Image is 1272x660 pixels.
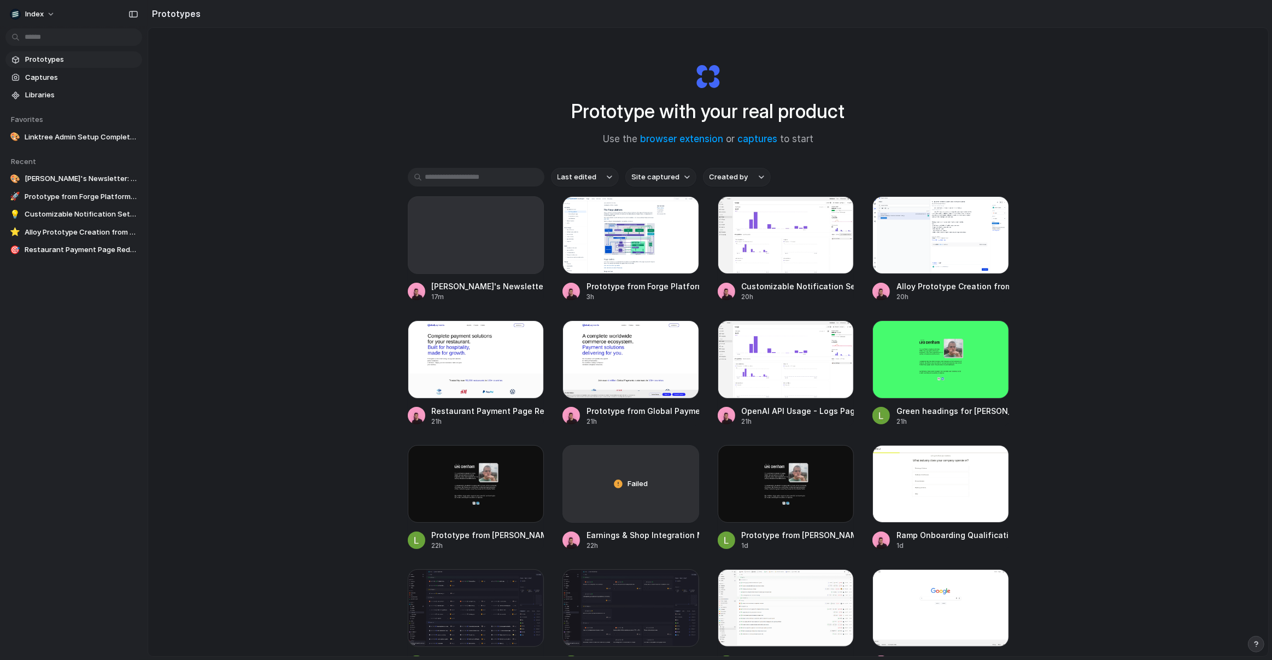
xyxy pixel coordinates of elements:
h1: Prototype with your real product [572,97,845,126]
a: [PERSON_NAME]'s Newsletter: Profile Page17m [408,196,544,302]
a: Prototype from Forge Platform OverviewPrototype from Forge Platform Overview3h [562,196,699,302]
div: ⭐ [10,227,20,238]
a: ⭐Alloy Prototype Creation from Usersnap [5,224,142,241]
div: Prototype from [PERSON_NAME] Headings v4 [432,529,544,541]
a: Prototype from Leo Denham Headings v3Prototype from [PERSON_NAME] Headings v31d [718,445,854,551]
a: captures [737,133,777,144]
a: Prototype from Leo Denham Headings v4Prototype from [PERSON_NAME] Headings v422h [408,445,544,551]
div: 🚀 [10,191,20,202]
a: 🎯Restaurant Payment Page Redesign [5,242,142,258]
div: Earnings & Shop Integration Menu [587,529,699,541]
a: Green headings for Leo DenhamGreen headings for [PERSON_NAME]21h [872,320,1009,426]
span: [PERSON_NAME]'s Newsletter: Profile Page [25,173,138,184]
div: Alloy Prototype Creation from Usersnap [896,281,1009,292]
a: Libraries [5,87,142,103]
span: Recent [11,157,36,166]
span: Restaurant Payment Page Redesign [25,244,138,255]
div: 17m [432,292,544,302]
span: Prototypes [25,54,138,65]
a: Captures [5,69,142,86]
div: 20h [742,292,854,302]
div: 🎨 [10,132,20,143]
span: Created by [710,172,748,183]
span: Captures [25,72,138,83]
a: Prototype from Global Payments AustraliaPrototype from Global Payments [GEOGRAPHIC_DATA]21h [562,320,699,426]
div: Ramp Onboarding Qualification Flow [896,529,1009,541]
div: Restaurant Payment Page Redesign [432,405,544,417]
a: 💡Customizable Notification Settings for OpenAI API [5,206,142,223]
span: Failed [628,478,648,489]
div: 1d [742,541,854,551]
span: Last edited [558,172,597,183]
div: Prototype from [PERSON_NAME] Headings v3 [742,529,854,541]
span: Index [25,9,44,20]
div: OpenAI API Usage - Logs Page Interaction [742,405,854,417]
button: Site captured [625,168,696,186]
div: 21h [742,417,854,427]
div: 21h [432,417,544,427]
a: OpenAI API Usage - Logs Page InteractionOpenAI API Usage - Logs Page Interaction21h [718,320,854,426]
span: Favorites [11,115,43,124]
span: Alloy Prototype Creation from Usersnap [25,227,138,238]
a: FailedEarnings & Shop Integration Menu22h [562,445,699,551]
button: Created by [703,168,771,186]
div: 💡 [10,209,20,220]
a: 🎨Linktree Admin Setup Completion [5,129,142,145]
span: Libraries [25,90,138,101]
span: Prototype from Forge Platform Overview [25,191,138,202]
div: 22h [432,541,544,551]
button: Index [5,5,61,23]
div: Customizable Notification Settings for OpenAI API [742,281,854,292]
div: Prototype from Forge Platform Overview [587,281,699,292]
div: Prototype from Global Payments [GEOGRAPHIC_DATA] [587,405,699,417]
div: 🎨 [10,173,20,184]
button: Last edited [551,168,619,186]
div: 21h [896,417,1009,427]
div: 21h [587,417,699,427]
a: 🎨[PERSON_NAME]'s Newsletter: Profile Page [5,171,142,187]
a: Prototypes [5,51,142,68]
a: browser extension [640,133,723,144]
span: Linktree Admin Setup Completion [25,132,138,143]
h2: Prototypes [148,7,201,20]
div: 🎯 [10,244,20,255]
div: 3h [587,292,699,302]
span: Site captured [632,172,680,183]
a: 🚀Prototype from Forge Platform Overview [5,189,142,205]
div: Green headings for [PERSON_NAME] [896,405,1009,417]
div: [PERSON_NAME]'s Newsletter: Profile Page [432,281,544,292]
span: Customizable Notification Settings for OpenAI API [25,209,138,220]
a: Restaurant Payment Page RedesignRestaurant Payment Page Redesign21h [408,320,544,426]
div: 22h [587,541,699,551]
a: Customizable Notification Settings for OpenAI APICustomizable Notification Settings for OpenAI AP... [718,196,854,302]
a: Alloy Prototype Creation from UsersnapAlloy Prototype Creation from Usersnap20h [872,196,1009,302]
div: 20h [896,292,1009,302]
span: Use the or to start [603,132,813,147]
div: 1d [896,541,1009,551]
a: Ramp Onboarding Qualification FlowRamp Onboarding Qualification Flow1d [872,445,1009,551]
